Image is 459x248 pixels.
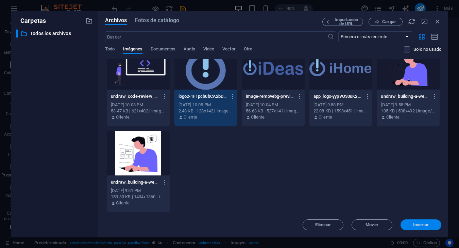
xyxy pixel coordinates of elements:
[222,45,236,55] span: Vector
[244,45,252,55] span: Otro
[381,93,429,99] p: undraw_building-a-website_1wrp-removebg-preview-qo_x878I-rCVuoVr1GB-oA.png
[313,93,362,99] p: app_logo-yypVO30uK2dSdyC6_x7vvQ.png
[178,93,227,99] p: logo2-1F1pcb0bCA2bDWDiyzJPKQ.png
[184,114,197,120] p: Cliente
[105,45,115,55] span: Todo
[401,219,441,230] button: Insertar
[313,102,368,108] div: [DATE] 9:58 PM
[365,223,378,227] span: Mover
[105,16,127,25] span: Archivos
[123,45,143,55] span: Imágenes
[111,194,166,200] div: 153.33 KB | 1404x1360 | image/png
[434,18,441,25] i: Cerrar
[352,219,392,230] button: Mover
[421,18,428,25] i: Minimizar
[111,108,166,114] div: 53.47 KB | 621x402 | image/png
[178,108,233,114] div: 2.48 KB | 128x142 | image/png
[251,114,265,120] p: Cliente
[30,30,80,37] p: Todos los archivos
[413,223,429,227] span: Insertar
[333,18,360,26] span: Importación de URL
[246,93,294,99] p: image-removebg-preview1-WDKRJKastZRvC3MTD8kfhQ.png
[322,18,363,26] button: Importación de URL
[135,16,179,25] span: Fotos de catálogo
[16,29,18,38] div: ​
[319,114,332,120] p: Cliente
[408,18,415,25] i: Volver a cargar
[178,102,233,108] div: [DATE] 10:05 PM
[116,114,130,120] p: Cliente
[111,179,159,185] p: undraw_building-a-website_1wrp-GFIpvQf8rgEqqHtTD4HP4w.png
[184,45,195,55] span: Audio
[151,45,175,55] span: Documentos
[381,102,436,108] div: [DATE] 9:55 PM
[303,219,343,230] button: Eliminar
[369,18,403,26] button: Cargar
[85,17,93,25] i: Crear carpeta
[246,108,301,114] div: 56.63 KB | 527x141 | image/png
[246,102,301,108] div: [DATE] 10:04 PM
[116,200,130,206] p: Cliente
[111,93,159,99] p: undraw_code-review_ept3-removebg-preview-3wZoXhTF9UYChcRaHC_r6w.png
[203,45,214,55] span: Video
[16,16,46,25] p: Carpetas
[386,114,400,120] p: Cliente
[381,108,436,114] div: 105 KB | 508x492 | image/png
[315,223,331,227] span: Eliminar
[313,108,368,114] div: 22.08 KB | 1598x451 | image/png
[111,102,166,108] div: [DATE] 10:08 PM
[111,188,166,194] div: [DATE] 9:51 PM
[413,46,441,52] p: Solo muestra los archivos que no están usándose en el sitio web. Los archivos añadidos durante es...
[382,20,396,24] span: Cargar
[105,31,327,42] input: Buscar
